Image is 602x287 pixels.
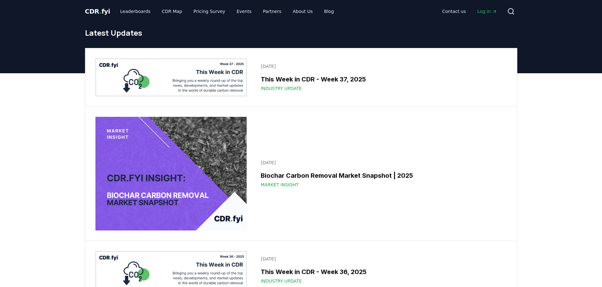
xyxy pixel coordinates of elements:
nav: Main [115,6,339,17]
span: Market Insight [261,182,299,188]
p: [DATE] [261,256,503,262]
a: CDR Map [157,6,187,17]
span: . [99,8,101,15]
span: Industry Update [261,85,302,92]
a: Leaderboards [115,6,155,17]
span: Log in [477,8,497,15]
p: [DATE] [261,159,503,166]
a: Blog [319,6,339,17]
h3: This Week in CDR - Week 37, 2025 [261,75,503,84]
a: CDR.fyi [85,7,110,16]
a: [DATE]Biochar Carbon Removal Market Snapshot | 2025Market Insight [257,156,507,192]
a: About Us [288,6,318,17]
img: Biochar Carbon Removal Market Snapshot | 2025 blog post image [95,117,247,230]
a: Events [232,6,257,17]
span: Industry Update [261,278,302,284]
h3: This Week in CDR - Week 36, 2025 [261,267,503,277]
span: CDR fyi [85,8,110,15]
a: Pricing Survey [188,6,230,17]
h3: Biochar Carbon Removal Market Snapshot | 2025 [261,171,503,180]
a: [DATE]This Week in CDR - Week 37, 2025Industry Update [257,59,507,95]
a: Partners [258,6,286,17]
nav: Main [437,6,502,17]
img: This Week in CDR - Week 37, 2025 blog post image [95,58,247,96]
p: [DATE] [261,63,503,69]
h1: Latest Updates [85,28,517,38]
a: Log in [472,6,502,17]
a: Contact us [437,6,471,17]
